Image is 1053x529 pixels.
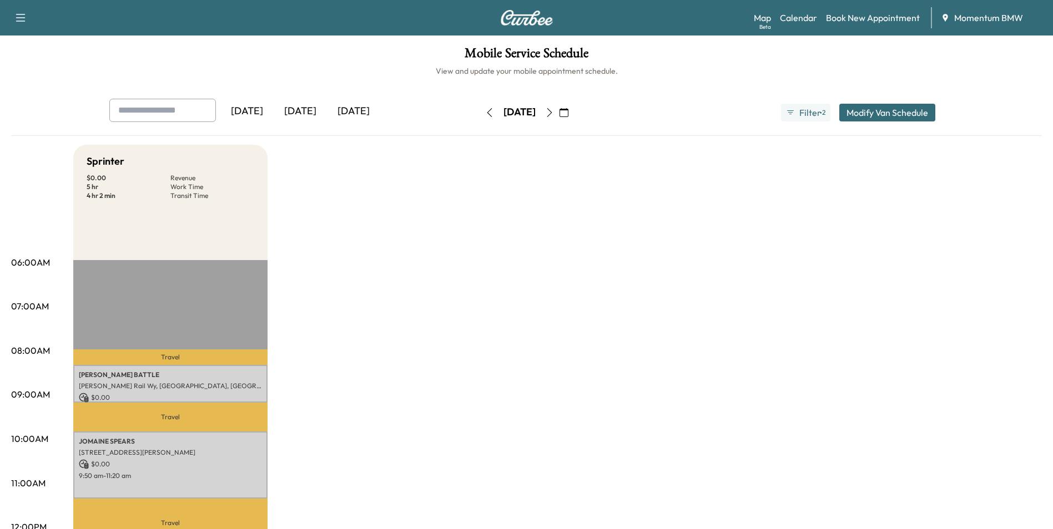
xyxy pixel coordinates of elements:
[73,349,268,365] p: Travel
[780,11,817,24] a: Calendar
[503,105,536,119] div: [DATE]
[87,154,124,169] h5: Sprinter
[11,388,50,401] p: 09:00AM
[79,370,262,379] p: [PERSON_NAME] BATTLE
[839,104,935,121] button: Modify Van Schedule
[79,471,262,480] p: 9:50 am - 11:20 am
[822,108,825,117] span: 2
[79,437,262,446] p: JOMAINE SPEARS
[170,182,254,191] p: Work Time
[819,110,822,115] span: ●
[170,174,254,182] p: Revenue
[79,459,262,469] p: $ 0.00
[87,182,170,191] p: 5 hr
[11,65,1042,77] h6: View and update your mobile appointment schedule.
[500,10,553,26] img: Curbee Logo
[87,191,170,200] p: 4 hr 2 min
[799,106,819,119] span: Filter
[11,476,46,490] p: 11:00AM
[11,256,50,269] p: 06:00AM
[274,99,327,124] div: [DATE]
[79,382,262,390] p: [PERSON_NAME] Rail Wy, [GEOGRAPHIC_DATA], [GEOGRAPHIC_DATA]
[220,99,274,124] div: [DATE]
[11,432,48,445] p: 10:00AM
[79,448,262,457] p: [STREET_ADDRESS][PERSON_NAME]
[11,47,1042,65] h1: Mobile Service Schedule
[781,104,830,121] button: Filter●2
[11,344,50,357] p: 08:00AM
[11,299,49,313] p: 07:00AM
[954,11,1023,24] span: Momentum BMW
[327,99,380,124] div: [DATE]
[754,11,771,24] a: MapBeta
[759,23,771,31] div: Beta
[87,174,170,182] p: $ 0.00
[79,393,262,403] p: $ 0.00
[170,191,254,200] p: Transit Time
[73,403,268,431] p: Travel
[826,11,920,24] a: Book New Appointment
